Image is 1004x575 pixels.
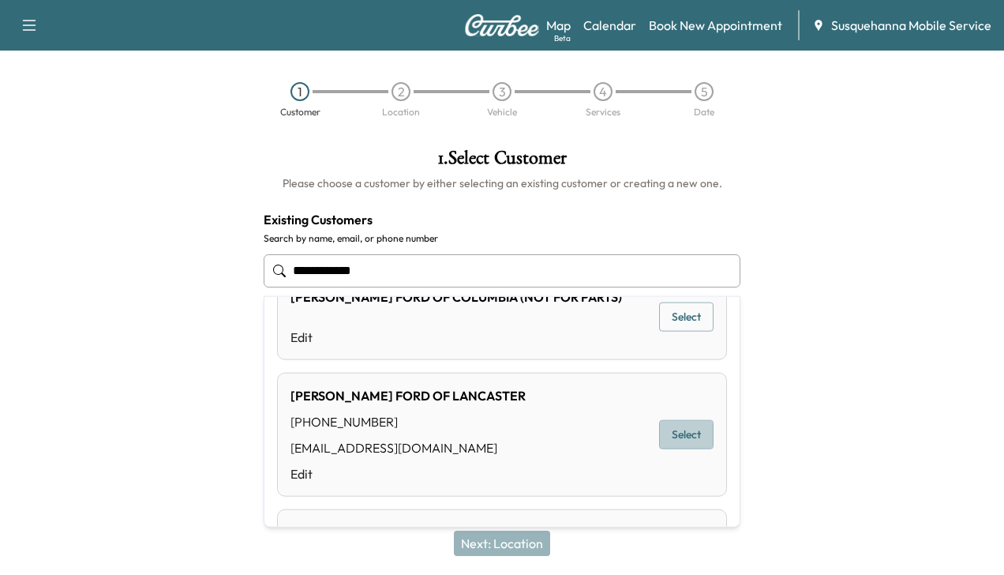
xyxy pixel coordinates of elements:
[546,16,571,35] a: MapBeta
[659,420,714,449] button: Select
[586,107,620,117] div: Services
[554,32,571,44] div: Beta
[487,107,517,117] div: Vehicle
[290,328,622,347] a: Edit
[391,82,410,101] div: 2
[659,303,714,332] button: Select
[594,82,613,101] div: 4
[264,232,740,245] label: Search by name, email, or phone number
[290,464,526,483] a: Edit
[694,107,714,117] div: Date
[695,82,714,101] div: 5
[290,82,309,101] div: 1
[264,148,740,175] h1: 1 . Select Customer
[464,14,540,36] img: Curbee Logo
[583,16,636,35] a: Calendar
[264,175,740,191] h6: Please choose a customer by either selecting an existing customer or creating a new one.
[280,107,320,117] div: Customer
[290,523,526,542] div: [PERSON_NAME] FORD OF LANCASTER
[290,386,526,405] div: [PERSON_NAME] FORD OF LANCASTER
[290,287,622,306] div: [PERSON_NAME] FORD OF COLUMBIA (NOT FOR PARTS)
[649,16,782,35] a: Book New Appointment
[382,107,420,117] div: Location
[290,412,526,431] div: [PHONE_NUMBER]
[831,16,991,35] span: Susquehanna Mobile Service
[493,82,511,101] div: 3
[290,438,526,457] div: [EMAIL_ADDRESS][DOMAIN_NAME]
[264,210,740,229] h4: Existing Customers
